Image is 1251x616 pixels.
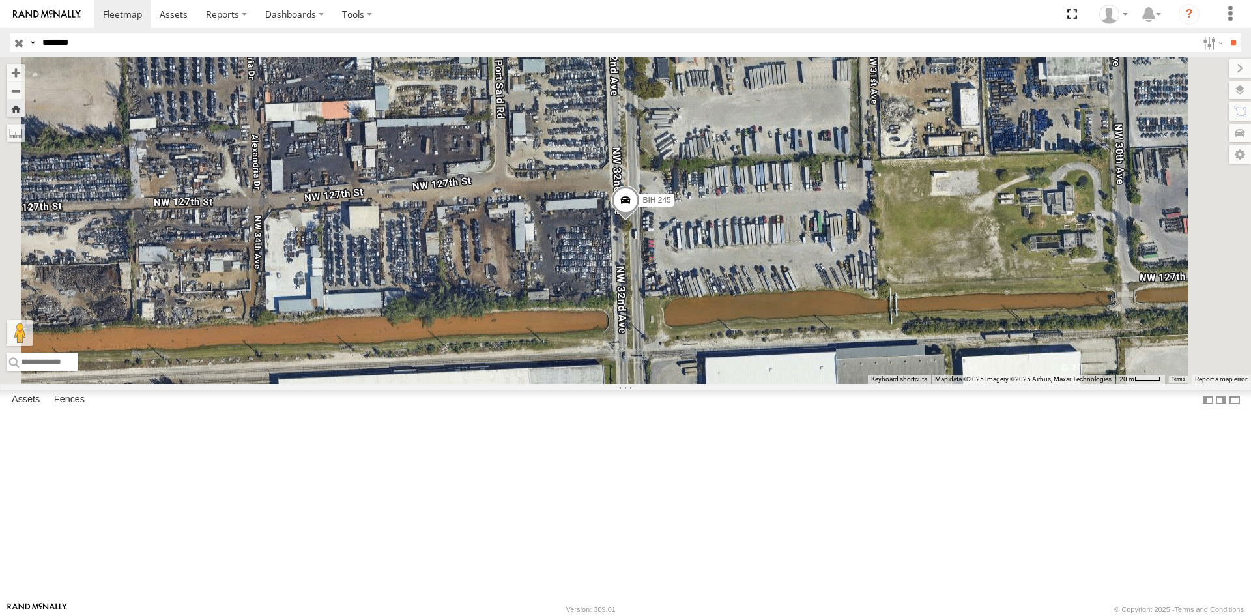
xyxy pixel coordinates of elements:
label: Assets [5,391,46,409]
div: Version: 309.01 [566,606,616,613]
a: Report a map error [1195,375,1247,383]
span: Map data ©2025 Imagery ©2025 Airbus, Maxar Technologies [935,375,1112,383]
span: 20 m [1119,375,1134,383]
label: Search Filter Options [1198,33,1226,52]
button: Drag Pegman onto the map to open Street View [7,320,33,346]
button: Zoom Home [7,100,25,117]
button: Map Scale: 20 m per 37 pixels [1115,375,1165,384]
span: BIH 245 [642,195,670,204]
div: © Copyright 2025 - [1114,606,1244,613]
label: Hide Summary Table [1228,390,1241,409]
button: Zoom out [7,81,25,100]
label: Dock Summary Table to the Left [1201,390,1215,409]
button: Keyboard shortcuts [871,375,927,384]
label: Measure [7,124,25,142]
label: Fences [48,391,91,409]
label: Dock Summary Table to the Right [1215,390,1228,409]
div: Nele . [1095,5,1132,24]
i: ? [1179,4,1200,25]
a: Visit our Website [7,603,67,616]
a: Terms and Conditions [1175,606,1244,613]
a: Terms (opens in new tab) [1172,377,1185,382]
img: rand-logo.svg [13,10,81,19]
button: Zoom in [7,64,25,81]
label: Map Settings [1229,145,1251,164]
label: Search Query [27,33,38,52]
